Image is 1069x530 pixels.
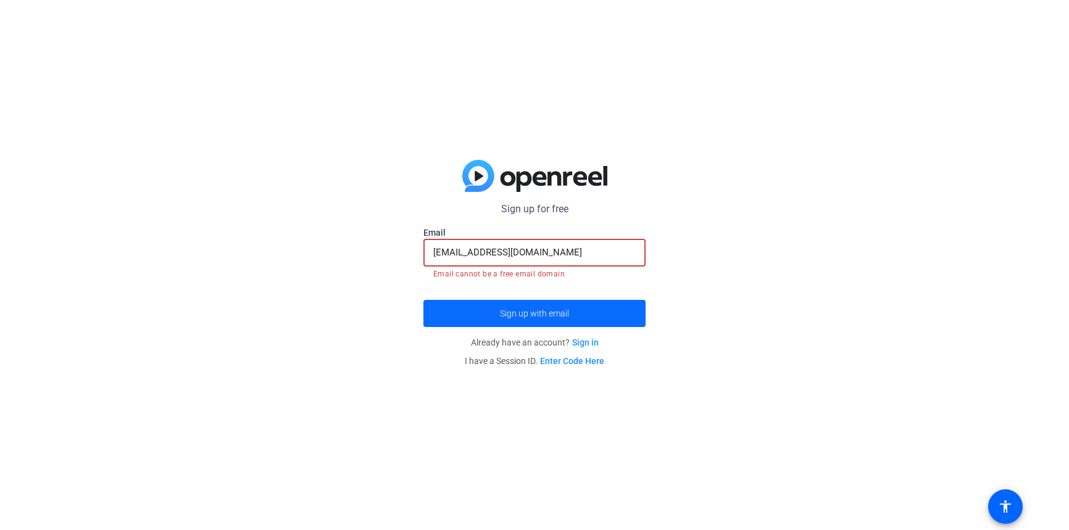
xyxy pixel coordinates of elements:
[572,337,599,347] a: Sign in
[433,245,636,260] input: Enter Email Address
[471,337,599,347] span: Already have an account?
[423,226,646,239] label: Email
[433,267,636,280] mat-error: Email cannot be a free email domain
[998,499,1013,514] mat-icon: accessibility
[465,356,604,366] span: I have a Session ID.
[462,160,607,192] img: blue-gradient.svg
[423,202,646,217] p: Sign up for free
[540,356,604,366] a: Enter Code Here
[423,300,646,327] button: Sign up with email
